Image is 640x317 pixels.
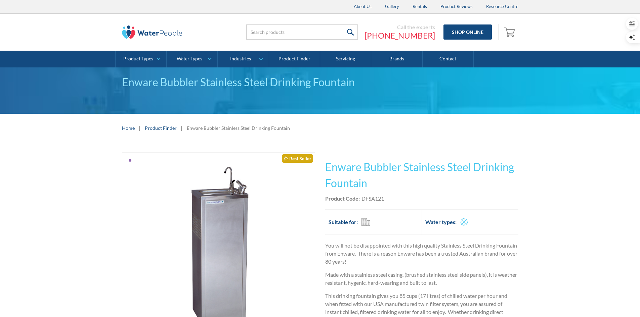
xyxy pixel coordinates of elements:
h2: Water types: [425,218,457,226]
a: [PHONE_NUMBER] [365,31,435,41]
p: Made with a stainless steel casing, (brushed stainless steel side panels), it is weather resistan... [325,271,518,287]
p: You will not be disappointed with this high quality Stainless Steel Drinking Fountain from Enware... [325,242,518,266]
div: Best Seller [282,154,313,163]
a: Open empty cart [502,24,518,40]
img: shopping cart [504,27,517,37]
div: Enware Bubbler Stainless Steel Drinking Fountain [187,124,290,131]
a: Servicing [320,51,371,67]
a: Contact [423,51,474,67]
a: Product Types [116,51,166,67]
div: Water Types [177,56,202,62]
div: Call the experts [365,24,435,31]
a: Shop Online [443,24,492,40]
a: Brands [371,51,422,67]
h2: Suitable for: [329,218,358,226]
a: Industries [218,51,268,67]
div: | [138,124,141,132]
div: DFSA121 [361,195,384,203]
h1: Enware Bubbler Stainless Steel Drinking Fountain [325,159,518,191]
img: The Water People [122,25,182,39]
a: Product Finder [145,124,177,131]
div: | [180,124,183,132]
div: Enware Bubbler Stainless Steel Drinking Fountain [122,74,518,90]
div: Industries [230,56,251,62]
a: Water Types [167,51,217,67]
strong: Product Code: [325,195,360,202]
div: Product Types [123,56,153,62]
a: Product Finder [269,51,320,67]
a: Home [122,124,135,131]
input: Search products [246,24,358,40]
